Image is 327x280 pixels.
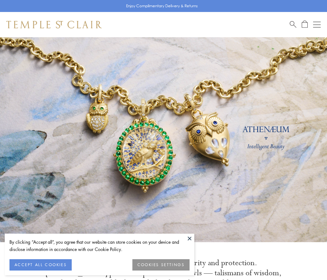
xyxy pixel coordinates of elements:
[302,20,308,28] a: Open Shopping Bag
[313,21,321,28] button: Open navigation
[132,259,190,271] button: COOKIES SETTINGS
[290,20,296,28] a: Search
[126,3,198,9] p: Enjoy Complimentary Delivery & Returns
[9,238,190,253] div: By clicking “Accept all”, you agree that our website can store cookies on your device and disclos...
[6,21,102,28] img: Temple St. Clair
[9,259,72,271] button: ACCEPT ALL COOKIES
